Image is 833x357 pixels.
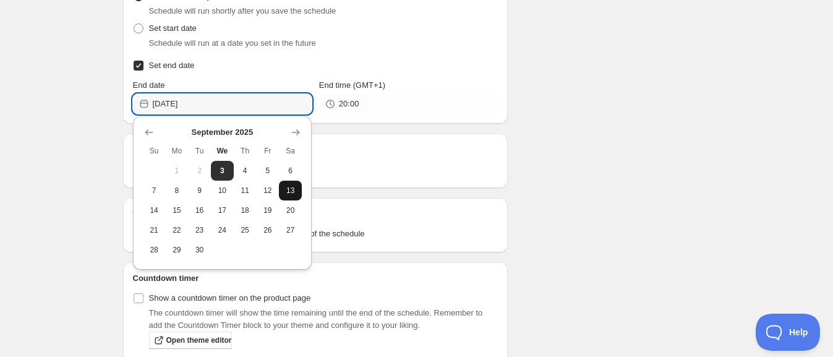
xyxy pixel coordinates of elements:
[170,186,183,196] span: 8
[261,205,274,215] span: 19
[211,220,234,240] button: Wednesday September 24 2025
[211,181,234,200] button: Wednesday September 10 2025
[284,205,297,215] span: 20
[149,38,316,48] span: Schedule will run at a date you set in the future
[170,166,183,176] span: 1
[279,181,302,200] button: Saturday September 13 2025
[188,141,211,161] th: Tuesday
[133,144,498,156] h2: Repeating
[140,124,158,141] button: Show previous month, August 2025
[193,225,206,235] span: 23
[188,181,211,200] button: Tuesday September 9 2025
[319,80,385,90] span: End time (GMT+1)
[239,205,252,215] span: 18
[279,141,302,161] th: Saturday
[165,181,188,200] button: Monday September 8 2025
[149,61,195,70] span: Set end date
[234,161,257,181] button: Thursday September 4 2025
[256,161,279,181] button: Friday September 5 2025
[284,225,297,235] span: 27
[216,205,229,215] span: 17
[170,146,183,156] span: Mo
[279,161,302,181] button: Saturday September 6 2025
[170,245,183,255] span: 29
[188,161,211,181] button: Tuesday September 2 2025
[170,225,183,235] span: 22
[234,220,257,240] button: Thursday September 25 2025
[279,200,302,220] button: Saturday September 20 2025
[188,220,211,240] button: Tuesday September 23 2025
[143,181,166,200] button: Sunday September 7 2025
[239,186,252,196] span: 11
[148,186,161,196] span: 7
[239,166,252,176] span: 4
[193,186,206,196] span: 9
[165,141,188,161] th: Monday
[256,181,279,200] button: Friday September 12 2025
[133,208,498,220] h2: Tags
[261,166,274,176] span: 5
[148,245,161,255] span: 28
[143,240,166,260] button: Sunday September 28 2025
[211,141,234,161] th: Wednesday
[148,146,161,156] span: Su
[148,225,161,235] span: 21
[261,186,274,196] span: 12
[193,146,206,156] span: Tu
[188,240,211,260] button: Tuesday September 30 2025
[216,186,229,196] span: 10
[216,225,229,235] span: 24
[193,166,206,176] span: 2
[193,245,206,255] span: 30
[188,200,211,220] button: Tuesday September 16 2025
[149,24,197,33] span: Set start date
[284,186,297,196] span: 13
[165,200,188,220] button: Monday September 15 2025
[216,146,229,156] span: We
[279,220,302,240] button: Saturday September 27 2025
[256,141,279,161] th: Friday
[287,124,304,141] button: Show next month, October 2025
[256,200,279,220] button: Friday September 19 2025
[165,161,188,181] button: Monday September 1 2025
[211,200,234,220] button: Wednesday September 17 2025
[234,200,257,220] button: Thursday September 18 2025
[143,141,166,161] th: Sunday
[261,146,274,156] span: Fr
[284,166,297,176] span: 6
[234,141,257,161] th: Thursday
[133,80,165,90] span: End date
[143,220,166,240] button: Sunday September 21 2025
[149,307,498,332] p: The countdown timer will show the time remaining until the end of the schedule. Remember to add t...
[165,220,188,240] button: Monday September 22 2025
[239,146,252,156] span: Th
[239,225,252,235] span: 25
[166,335,232,345] span: Open theme editor
[234,181,257,200] button: Thursday September 11 2025
[165,240,188,260] button: Monday September 29 2025
[148,205,161,215] span: 14
[133,272,498,285] h2: Countdown timer
[756,314,821,351] iframe: Toggle Customer Support
[193,205,206,215] span: 16
[256,220,279,240] button: Friday September 26 2025
[170,205,183,215] span: 15
[143,200,166,220] button: Sunday September 14 2025
[261,225,274,235] span: 26
[216,166,229,176] span: 3
[149,293,311,303] span: Show a countdown timer on the product page
[284,146,297,156] span: Sa
[149,6,336,15] span: Schedule will run shortly after you save the schedule
[149,332,232,349] a: Open theme editor
[211,161,234,181] button: Today Wednesday September 3 2025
